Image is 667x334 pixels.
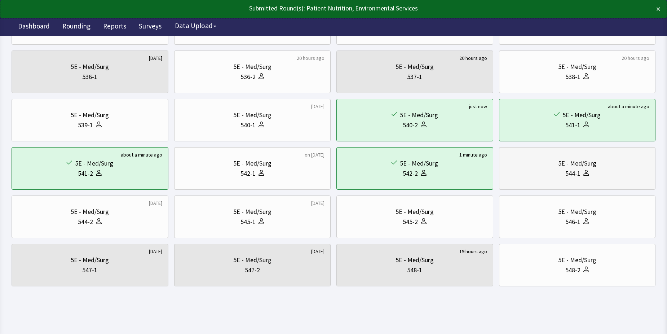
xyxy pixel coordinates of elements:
div: 542-1 [240,168,256,179]
div: 5E - Med/Surg [233,207,271,217]
div: 544-2 [78,217,93,227]
div: 544-1 [565,168,580,179]
div: [DATE] [311,248,324,255]
div: [DATE] [311,199,324,207]
div: 5E - Med/Surg [558,62,596,72]
div: 545-2 [403,217,418,227]
div: 5E - Med/Surg [558,255,596,265]
div: 547-1 [82,265,97,275]
div: 537-1 [407,72,422,82]
a: Reports [98,18,132,36]
div: 5E - Med/Surg [558,207,596,217]
div: [DATE] [149,199,162,207]
div: 5E - Med/Surg [71,255,109,265]
div: 540-1 [240,120,256,130]
div: 539-1 [78,120,93,130]
div: [DATE] [311,103,324,110]
div: 20 hours ago [622,54,649,62]
div: 5E - Med/Surg [75,158,113,168]
div: 5E - Med/Surg [71,110,109,120]
div: 5E - Med/Surg [233,62,271,72]
div: 20 hours ago [459,54,487,62]
div: 540-2 [403,120,418,130]
div: 5E - Med/Surg [396,207,434,217]
div: 541-2 [78,168,93,179]
div: 5E - Med/Surg [400,158,438,168]
div: 541-1 [565,120,580,130]
div: 5E - Med/Surg [233,255,271,265]
div: about a minute ago [121,151,162,158]
div: 547-2 [245,265,260,275]
div: 5E - Med/Surg [396,62,434,72]
div: [DATE] [149,54,162,62]
div: 5E - Med/Surg [71,207,109,217]
div: 5E - Med/Surg [233,110,271,120]
div: 5E - Med/Surg [562,110,601,120]
div: Submitted Round(s): Patient Nutrition, Environmental Services [6,3,595,13]
a: Rounding [57,18,96,36]
div: 19 hours ago [459,248,487,255]
div: 538-1 [565,72,580,82]
div: 20 hours ago [297,54,324,62]
div: about a minute ago [608,103,649,110]
div: 536-2 [240,72,256,82]
div: 5E - Med/Surg [558,158,596,168]
div: 5E - Med/Surg [396,255,434,265]
div: on [DATE] [305,151,324,158]
div: 545-1 [240,217,256,227]
div: 1 minute ago [459,151,487,158]
div: 548-2 [565,265,580,275]
div: 536-1 [82,72,97,82]
button: Data Upload [171,19,221,32]
div: 5E - Med/Surg [400,110,438,120]
div: [DATE] [149,248,162,255]
div: 5E - Med/Surg [233,158,271,168]
div: 546-1 [565,217,580,227]
div: 542-2 [403,168,418,179]
a: Surveys [133,18,167,36]
a: Dashboard [13,18,55,36]
button: × [656,3,661,15]
div: 5E - Med/Surg [71,62,109,72]
div: 548-1 [407,265,422,275]
div: just now [469,103,487,110]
